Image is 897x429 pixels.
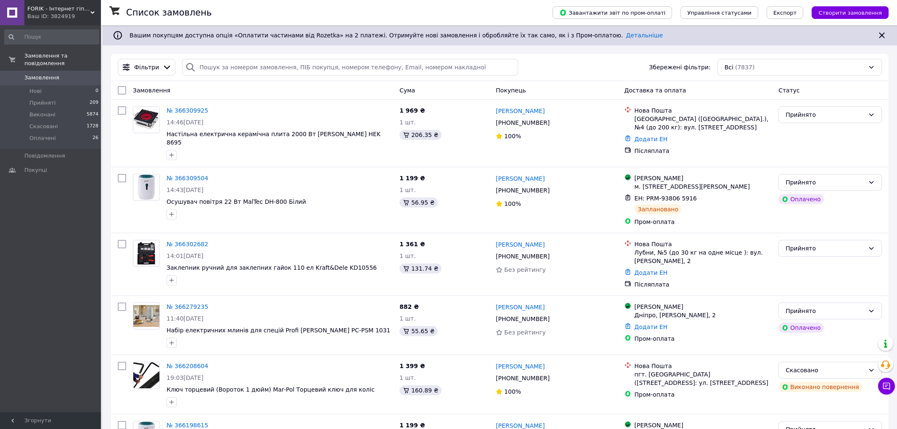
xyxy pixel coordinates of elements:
[29,99,56,107] span: Прийняті
[167,198,306,205] a: Осушувач повітря 22 Вт MalTec DH-800 Білий
[126,8,212,18] h1: Список замовлень
[504,200,521,207] span: 100%
[635,115,772,132] div: [GEOGRAPHIC_DATA] ([GEOGRAPHIC_DATA].), №4 (до 200 кг): вул. [STREET_ADDRESS]
[786,306,865,316] div: Прийнято
[400,130,442,140] div: 206.35 ₴
[400,119,416,126] span: 1 шт.
[167,422,208,429] a: № 366198615
[635,248,772,265] div: Лубни, №5 (до 30 кг на одне місце ): вул. [PERSON_NAME], 2
[626,32,663,39] a: Детальніше
[29,111,56,118] span: Виконані
[553,6,672,19] button: Завантажити звіт по пром-оплаті
[133,362,159,388] img: Фото товару
[818,10,882,16] span: Створити замовлення
[400,326,438,336] div: 55.65 ₴
[400,187,416,193] span: 1 шт.
[133,305,159,326] img: Фото товару
[773,10,797,16] span: Експорт
[767,6,804,19] button: Експорт
[133,174,159,200] img: Фото товару
[635,147,772,155] div: Післяплата
[134,63,159,71] span: Фільтри
[133,362,160,389] a: Фото товару
[90,99,98,107] span: 209
[649,63,710,71] span: Збережені фільтри:
[496,87,526,94] span: Покупець
[167,386,375,393] a: Ключ торцевий (Вороток 1 дюйм) Mar-Pol Торцевий ключ для коліс
[400,363,425,369] span: 1 399 ₴
[635,370,772,387] div: пгт. [GEOGRAPHIC_DATA] ([STREET_ADDRESS]: ул. [STREET_ADDRESS]
[635,204,682,214] div: Заплановано
[635,174,772,182] div: [PERSON_NAME]
[400,175,425,182] span: 1 199 ₴
[133,87,170,94] span: Замовлення
[635,362,772,370] div: Нова Пошта
[400,263,442,274] div: 131.74 ₴
[635,303,772,311] div: [PERSON_NAME]
[400,374,416,381] span: 1 шт.
[133,240,160,267] a: Фото товару
[95,87,98,95] span: 0
[735,64,755,71] span: (7837)
[624,87,686,94] span: Доставка та оплата
[29,87,42,95] span: Нові
[687,10,751,16] span: Управління статусами
[635,182,772,191] div: м. [STREET_ADDRESS][PERSON_NAME]
[496,174,545,183] a: [PERSON_NAME]
[635,106,772,115] div: Нова Пошта
[496,362,545,371] a: [PERSON_NAME]
[167,327,390,334] a: Набір електричних млинів для спецій Profi [PERSON_NAME] PC-PSM 1031
[87,111,98,118] span: 5874
[167,264,377,271] span: Заклепник ручний для заклепних гайок 110 ел Kraft&Dele KD10556
[635,136,668,142] a: Додати ЕН
[504,266,546,273] span: Без рейтингу
[786,244,865,253] div: Прийнято
[167,175,208,182] a: № 366309504
[29,134,56,142] span: Оплачені
[635,269,668,276] a: Додати ЕН
[812,6,889,19] button: Створити замовлення
[4,29,99,45] input: Пошук
[167,119,204,126] span: 14:46[DATE]
[167,107,208,114] a: № 366309925
[400,315,416,322] span: 1 шт.
[400,422,425,429] span: 1 199 ₴
[167,253,204,259] span: 14:01[DATE]
[24,166,47,174] span: Покупці
[182,59,518,76] input: Пошук за номером замовлення, ПІБ покупця, номером телефону, Email, номером накладної
[786,366,865,375] div: Скасовано
[786,110,865,119] div: Прийнято
[680,6,758,19] button: Управління статусами
[167,363,208,369] a: № 366208604
[635,195,697,202] span: ЕН: PRM-93806 5916
[635,218,772,226] div: Пром-оплата
[496,303,545,311] a: [PERSON_NAME]
[635,311,772,319] div: Дніпро, [PERSON_NAME], 2
[133,106,160,133] a: Фото товару
[778,194,824,204] div: Оплачено
[778,323,824,333] div: Оплачено
[27,13,101,20] div: Ваш ID: 3824919
[778,382,863,392] div: Виконано повернення
[133,240,159,266] img: Фото товару
[400,197,438,208] div: 56.95 ₴
[87,123,98,130] span: 1728
[878,378,895,395] button: Чат з покупцем
[635,324,668,330] a: Додати ЕН
[778,87,800,94] span: Статус
[635,280,772,289] div: Післяплата
[494,372,551,384] div: [PHONE_NUMBER]
[559,9,665,16] span: Завантажити звіт по пром-оплаті
[496,240,545,249] a: [PERSON_NAME]
[167,131,381,146] a: Настільна електрична керамічна плита 2000 Вт [PERSON_NAME] HEK 8695
[504,133,521,139] span: 100%
[24,152,65,160] span: Повідомлення
[400,253,416,259] span: 1 шт.
[29,123,58,130] span: Скасовані
[400,107,425,114] span: 1 969 ₴
[167,303,208,310] a: № 366279235
[93,134,98,142] span: 26
[133,174,160,201] a: Фото товару
[504,388,521,395] span: 100%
